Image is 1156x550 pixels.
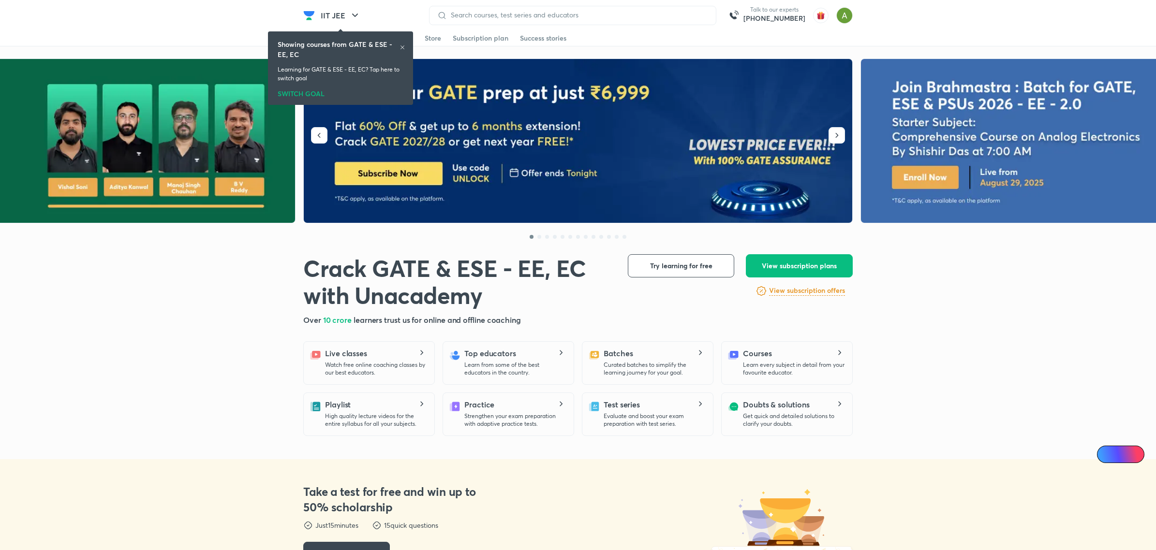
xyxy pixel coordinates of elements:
[372,521,382,530] img: dst-points
[520,33,566,43] div: Success stories
[604,361,705,376] p: Curated batches to simplify the learning journey for your goal.
[325,399,351,410] h5: Playlist
[325,361,427,376] p: Watch free online coaching classes by our best educators.
[315,521,358,530] p: Just 15 minutes
[464,347,516,359] h5: Top educators
[743,6,805,14] p: Talk to our experts
[724,6,743,25] img: call-us
[303,254,612,308] h1: Crack GATE & ESE - EE, EC with Unacademy
[453,30,508,46] a: Subscription plan
[769,285,845,297] a: View subscription offers
[628,254,734,277] button: Try learning for free
[746,254,853,277] button: View subscription plans
[520,30,566,46] a: Success stories
[325,347,367,359] h5: Live classes
[354,315,521,325] span: learners trust us for online and offline coaching
[743,14,805,23] a: [PHONE_NUMBER]
[736,488,828,546] img: dst-trophy
[425,30,441,46] a: Store
[278,87,403,97] div: SWITCH GOAL
[813,8,829,23] img: avatar
[604,399,640,410] h5: Test series
[303,315,323,325] span: Over
[447,11,708,19] input: Search courses, test series and educators
[762,261,837,271] span: View subscription plans
[303,484,485,515] h3: Take a test for free and win up to 50% scholarship
[384,521,438,530] p: 15 quick questions
[604,347,633,359] h5: Batches
[303,10,315,21] img: Company Logo
[453,33,508,43] div: Subscription plan
[743,361,845,376] p: Learn every subject in detail from your favourite educator.
[464,361,566,376] p: Learn from some of the best educators in the country.
[425,33,441,43] div: Store
[743,399,810,410] h5: Doubts & solutions
[1097,446,1144,463] a: Ai Doubts
[325,412,427,428] p: High quality lecture videos for the entire syllabus for all your subjects.
[323,315,354,325] span: 10 crore
[836,7,853,24] img: Ajay A
[769,286,845,296] h6: View subscription offers
[1103,450,1111,458] img: Icon
[464,412,566,428] p: Strengthen your exam preparation with adaptive practice tests.
[278,65,403,83] p: Learning for GATE & ESE - EE, EC? Tap here to switch goal
[650,261,712,271] span: Try learning for free
[303,521,313,530] img: dst-points
[604,412,705,428] p: Evaluate and boost your exam preparation with test series.
[315,6,367,25] button: IIT JEE
[278,39,400,59] h6: Showing courses from GATE & ESE - EE, EC
[464,399,494,410] h5: Practice
[743,347,771,359] h5: Courses
[1113,450,1139,458] span: Ai Doubts
[743,412,845,428] p: Get quick and detailed solutions to clarify your doubts.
